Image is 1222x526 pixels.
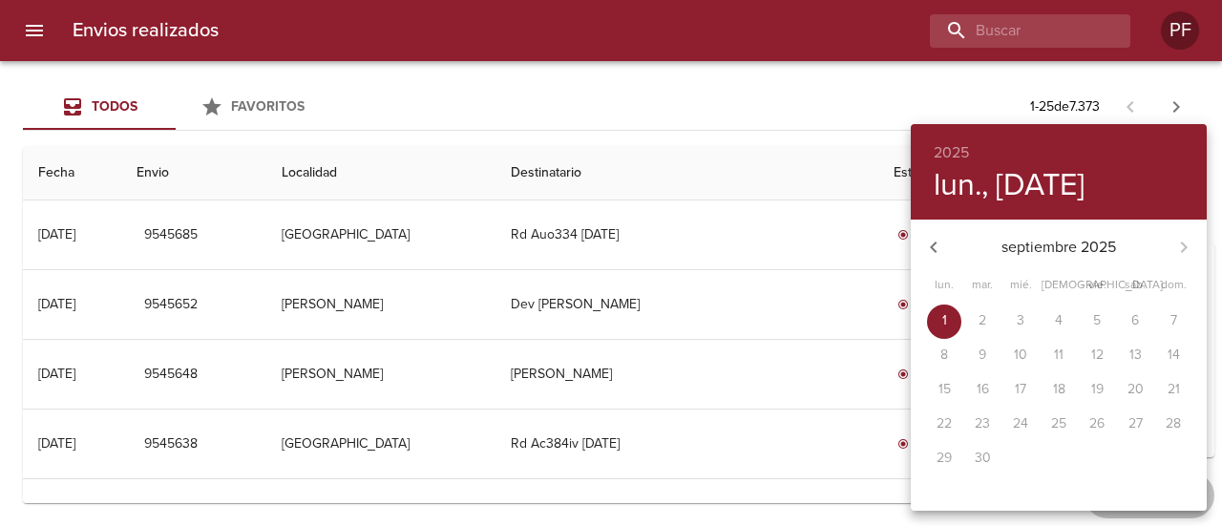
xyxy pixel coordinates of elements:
[942,311,947,330] p: 1
[1003,276,1038,295] span: mié.
[957,236,1161,259] p: septiembre 2025
[934,166,1085,204] button: lun., [DATE]
[1080,276,1114,295] span: vie.
[934,139,969,166] button: 2025
[927,305,961,339] button: 1
[1118,276,1152,295] span: sáb.
[965,276,1000,295] span: mar.
[1156,276,1190,295] span: dom.
[1042,276,1076,295] span: [DEMOGRAPHIC_DATA].
[927,276,961,295] span: lun.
